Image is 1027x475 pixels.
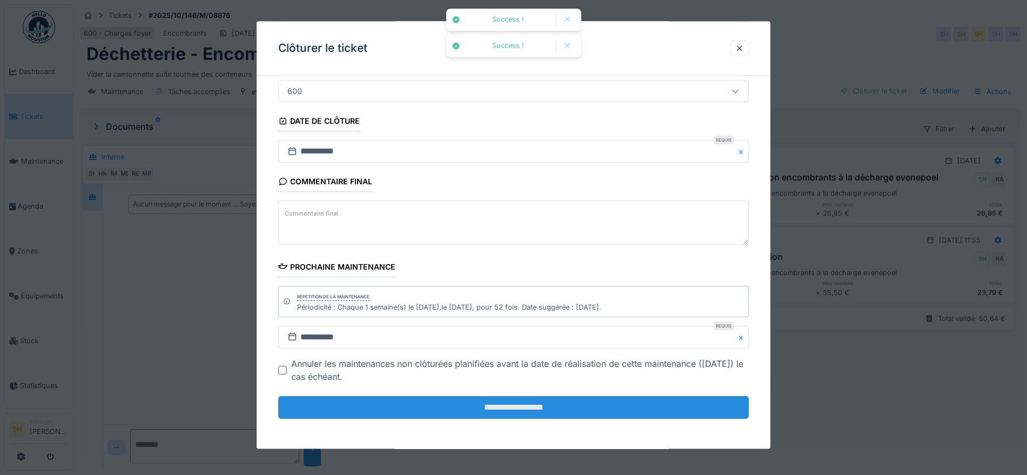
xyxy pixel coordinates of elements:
[714,136,734,144] div: Requis
[737,140,749,163] button: Close
[466,42,551,51] div: Success !
[297,302,601,312] div: Périodicité : Chaque 1 semaine(s) le [DATE],le [DATE], pour 52 fois. Date suggérée : [DATE].
[278,42,367,55] h3: Clôturer le ticket
[283,85,306,97] div: 600
[278,258,395,277] div: Prochaine maintenance
[291,357,749,383] div: Annuler les maintenances non clôturées planifiées avant la date de réalisation de cette maintenan...
[278,113,360,131] div: Date de clôture
[297,293,370,300] div: Répétition de la maintenance
[714,322,734,330] div: Requis
[737,326,749,349] button: Close
[466,15,551,24] div: Success !
[278,173,372,192] div: Commentaire final
[283,206,340,220] label: Commentaire final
